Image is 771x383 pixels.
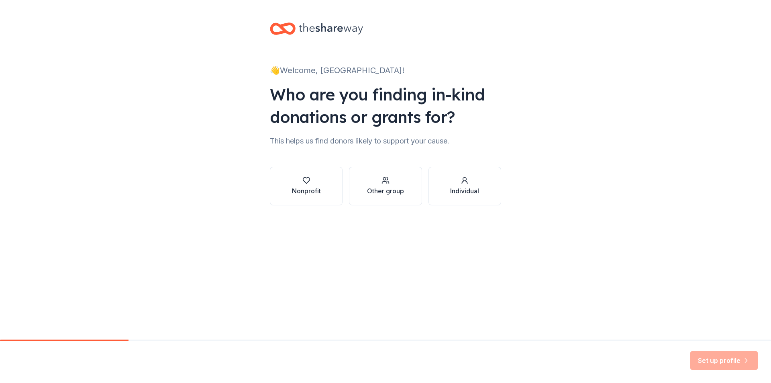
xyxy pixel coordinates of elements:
[270,83,501,128] div: Who are you finding in-kind donations or grants for?
[270,135,501,147] div: This helps us find donors likely to support your cause.
[270,167,343,205] button: Nonprofit
[292,186,321,196] div: Nonprofit
[270,64,501,77] div: 👋 Welcome, [GEOGRAPHIC_DATA]!
[450,186,479,196] div: Individual
[428,167,501,205] button: Individual
[367,186,404,196] div: Other group
[349,167,422,205] button: Other group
